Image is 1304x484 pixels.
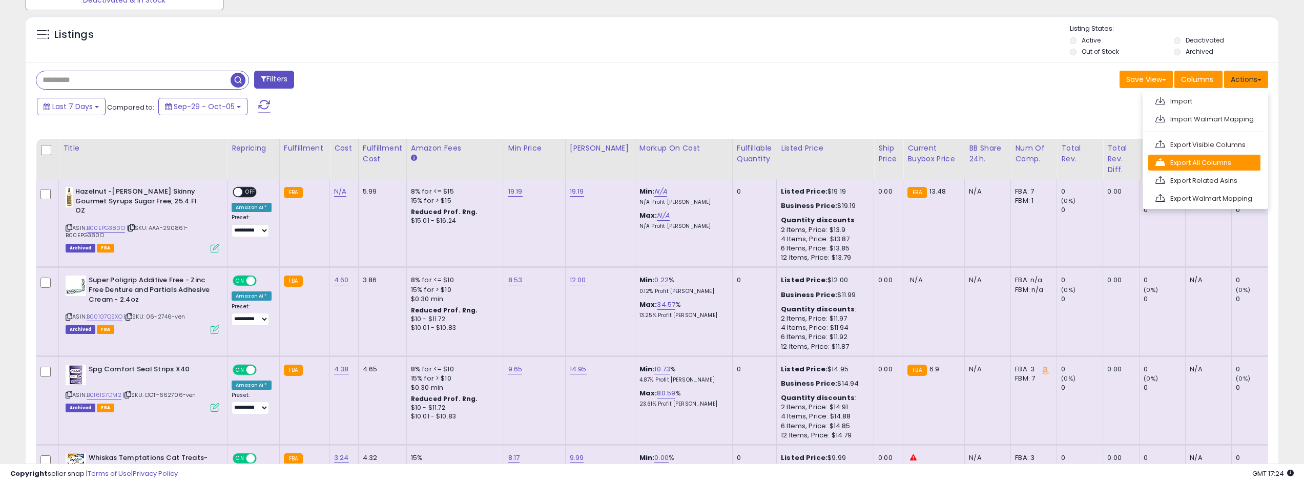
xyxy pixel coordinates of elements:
[781,244,866,253] div: 6 Items, Price: $13.85
[411,324,496,332] div: $10.01 - $10.83
[1148,191,1260,206] a: Export Walmart Mapping
[1148,93,1260,109] a: Import
[639,376,725,384] p: 4.87% Profit [PERSON_NAME]
[363,453,399,462] div: 4.32
[969,276,1003,285] div: N/A
[66,453,86,474] img: 51nqFp-bt-L._SL40_.jpg
[639,388,657,398] b: Max:
[66,325,95,334] span: Listings that have been deleted from Seller Central
[234,365,246,374] span: ON
[639,186,655,196] b: Min:
[66,187,219,251] div: ASIN:
[284,365,303,376] small: FBA
[781,393,855,403] b: Quantity discounts
[174,101,235,112] span: Sep-29 - Oct-05
[781,186,827,196] b: Listed Price:
[639,211,657,220] b: Max:
[133,469,178,478] a: Privacy Policy
[284,453,303,465] small: FBA
[255,277,272,285] span: OFF
[657,388,675,398] a: 80.59
[1015,143,1052,164] div: Num of Comp.
[654,364,670,374] a: 10.73
[1070,24,1278,34] p: Listing States:
[1190,365,1224,374] div: N/A
[66,365,86,385] img: 41fafKDKlKL._SL40_.jpg
[411,294,496,304] div: $0.30 min
[97,404,114,412] span: FBA
[657,300,675,310] a: 34.57
[781,253,866,262] div: 12 Items, Price: $13.79
[87,224,125,233] a: B00EPG380O
[158,98,247,115] button: Sep-29 - Oct-05
[1061,374,1075,383] small: (0%)
[781,276,866,285] div: $12.00
[1061,286,1075,294] small: (0%)
[1107,187,1131,196] div: 0.00
[639,288,725,295] p: 0.12% Profit [PERSON_NAME]
[781,201,837,211] b: Business Price:
[66,244,95,252] span: Listings that have been deleted from Seller Central
[654,453,669,463] a: 0.00
[363,187,399,196] div: 5.99
[63,143,223,154] div: Title
[781,304,855,314] b: Quantity discounts
[639,453,655,462] b: Min:
[1190,453,1224,462] div: N/A
[1144,383,1185,392] div: 0
[411,365,496,374] div: 8% for <= $10
[1061,294,1103,304] div: 0
[1061,143,1099,164] div: Total Rev.
[1144,294,1185,304] div: 0
[334,143,354,154] div: Cost
[781,201,866,211] div: $19.19
[1061,205,1103,215] div: 0
[639,199,725,206] p: N/A Profit [PERSON_NAME]
[37,98,106,115] button: Last 7 Days
[969,453,1003,462] div: N/A
[1148,173,1260,188] a: Export Related Asins
[411,383,496,392] div: $0.30 min
[508,186,523,197] a: 19.19
[66,187,73,207] img: 31ol2dHCAFL._SL40_.jpg
[411,187,496,196] div: 8% for <= $15
[89,365,213,377] b: Spg Comfort Seal Strips X40
[123,391,196,399] span: | SKU: DOT-662706-ven
[1015,365,1049,374] div: FBA: 3
[1236,383,1277,392] div: 0
[363,143,402,164] div: Fulfillment Cost
[570,453,584,463] a: 9.99
[781,143,870,154] div: Listed Price
[1236,453,1277,462] div: 0
[639,312,725,319] p: 13.25% Profit [PERSON_NAME]
[232,203,272,212] div: Amazon AI *
[910,275,922,285] span: N/A
[639,143,728,154] div: Markup on Cost
[1061,276,1103,285] div: 0
[284,187,303,198] small: FBA
[1224,71,1268,88] button: Actions
[89,276,213,307] b: Super Poligrip Additive Free - Zinc Free Denture and Partials Adhesive Cream - 2.4oz
[508,275,523,285] a: 8.53
[52,101,93,112] span: Last 7 Days
[1181,74,1213,85] span: Columns
[781,275,827,285] b: Listed Price:
[639,300,725,319] div: %
[508,364,523,374] a: 9.65
[570,186,584,197] a: 19.19
[737,365,769,374] div: 0
[1120,71,1173,88] button: Save View
[411,276,496,285] div: 8% for <= $10
[737,453,769,462] div: 0
[878,143,899,164] div: Ship Price
[284,276,303,287] small: FBA
[1144,286,1158,294] small: (0%)
[334,275,349,285] a: 4.60
[1015,187,1049,196] div: FBA: 7
[232,214,272,237] div: Preset:
[107,102,154,112] span: Compared to:
[1144,205,1185,215] div: 0
[87,391,121,399] a: B0161S7DM2
[781,314,866,323] div: 2 Items, Price: $11.97
[878,187,895,196] div: 0.00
